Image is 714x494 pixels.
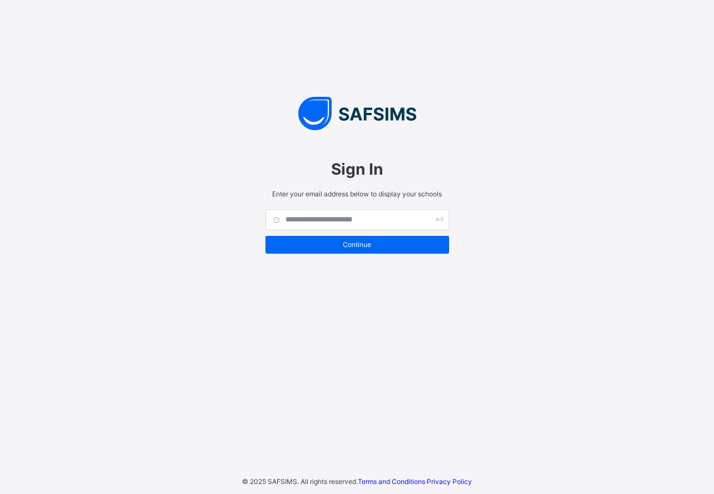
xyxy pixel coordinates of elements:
span: Enter your email address below to display your schools [265,190,449,198]
span: Continue [274,240,441,249]
span: · [358,477,472,486]
span: © 2025 SAFSIMS. All rights reserved. [242,477,358,486]
a: Terms and Conditions [358,477,425,486]
img: SAFSIMS Logo [254,97,460,130]
span: Sign In [265,160,449,179]
a: Privacy Policy [427,477,472,486]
